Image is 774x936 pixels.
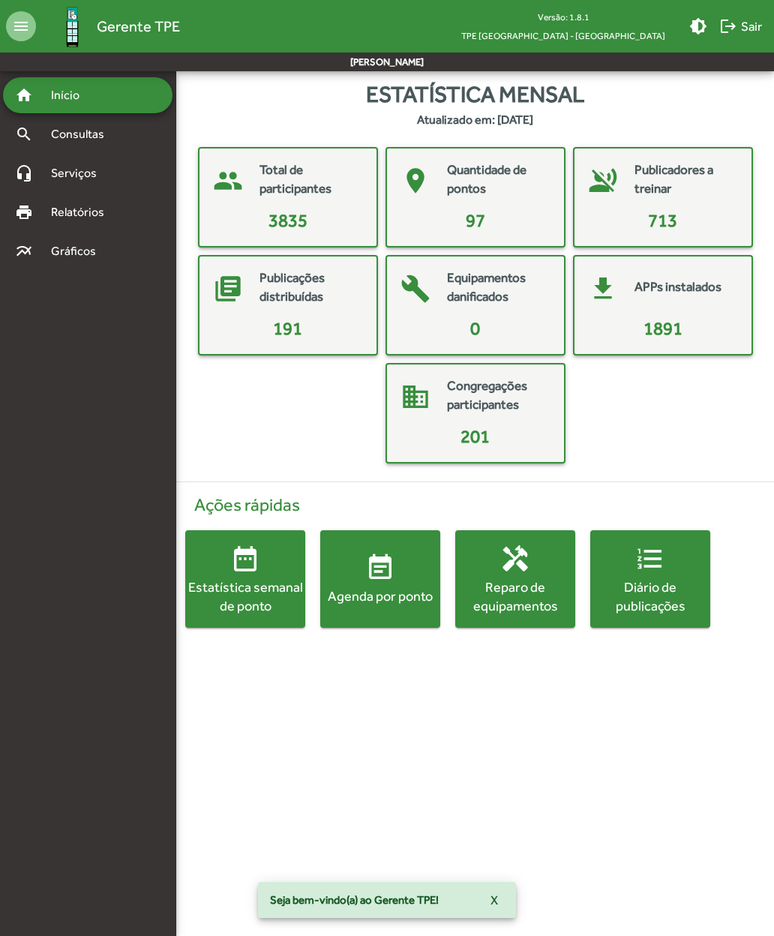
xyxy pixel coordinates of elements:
[466,210,485,230] span: 97
[15,242,33,260] mat-icon: multiline_chart
[643,318,682,338] span: 1891
[590,530,710,628] button: Diário de publicações
[48,2,97,51] img: Logo
[478,886,510,913] button: X
[185,577,305,615] div: Estatística semanal de ponto
[42,86,101,104] span: Início
[365,553,395,583] mat-icon: event_note
[270,892,439,907] span: Seja bem-vindo(a) ao Gerente TPE!
[259,160,361,199] mat-card-title: Total de participantes
[490,886,498,913] span: X
[42,164,117,182] span: Serviços
[689,17,707,35] mat-icon: brightness_medium
[455,530,575,628] button: Reparo de equipamentos
[719,13,762,40] span: Sair
[455,577,575,615] div: Reparo de equipamentos
[185,494,765,515] h4: Ações rápidas
[15,203,33,221] mat-icon: print
[42,242,116,260] span: Gráficos
[470,318,480,338] span: 0
[449,7,677,26] div: Versão: 1.8.1
[259,268,361,307] mat-card-title: Publicações distribuídas
[648,210,677,230] span: 713
[268,210,307,230] span: 3835
[634,277,721,297] mat-card-title: APPs instalados
[393,158,438,203] mat-icon: place
[500,544,530,574] mat-icon: handyman
[713,13,768,40] button: Sair
[417,111,533,129] strong: Atualizado em: [DATE]
[449,26,677,45] span: TPE [GEOGRAPHIC_DATA] - [GEOGRAPHIC_DATA]
[460,426,490,446] span: 201
[42,203,124,221] span: Relatórios
[447,268,549,307] mat-card-title: Equipamentos danificados
[393,266,438,311] mat-icon: build
[15,164,33,182] mat-icon: headset_mic
[273,318,302,338] span: 191
[97,14,180,38] span: Gerente TPE
[15,86,33,104] mat-icon: home
[6,11,36,41] mat-icon: menu
[393,374,438,419] mat-icon: domain
[590,577,710,615] div: Diário de publicações
[320,586,440,605] div: Agenda por ponto
[447,160,549,199] mat-card-title: Quantidade de pontos
[205,266,250,311] mat-icon: library_books
[42,125,124,143] span: Consultas
[634,160,736,199] mat-card-title: Publicadores a treinar
[185,530,305,628] button: Estatística semanal de ponto
[36,2,180,51] a: Gerente TPE
[366,77,584,111] span: Estatística mensal
[719,17,737,35] mat-icon: logout
[205,158,250,203] mat-icon: people
[320,530,440,628] button: Agenda por ponto
[15,125,33,143] mat-icon: search
[635,544,665,574] mat-icon: format_list_numbered
[580,266,625,311] mat-icon: get_app
[447,376,549,415] mat-card-title: Congregações participantes
[580,158,625,203] mat-icon: voice_over_off
[230,544,260,574] mat-icon: date_range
